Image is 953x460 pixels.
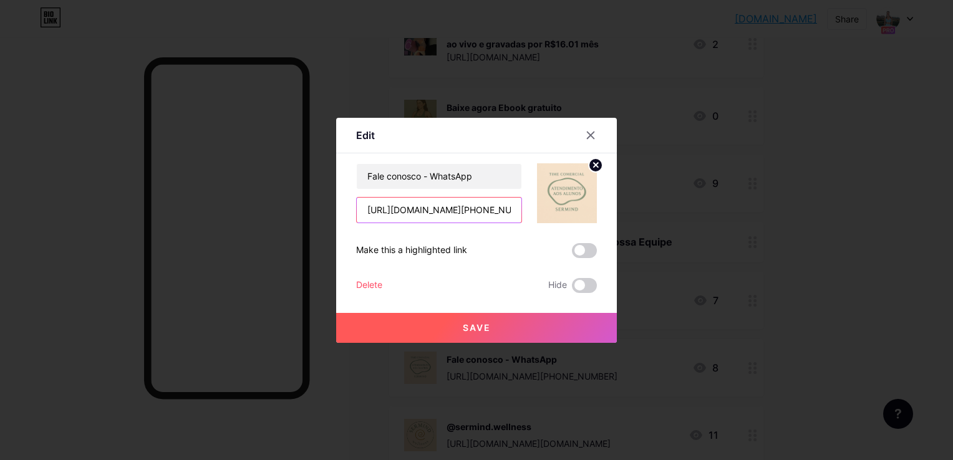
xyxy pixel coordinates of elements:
div: Edit [356,128,375,143]
span: Hide [548,278,567,293]
div: Make this a highlighted link [356,243,467,258]
div: Delete [356,278,382,293]
input: Title [357,164,521,189]
button: Save [336,313,617,343]
span: Save [463,322,491,333]
input: URL [357,198,521,223]
img: link_thumbnail [537,163,597,223]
